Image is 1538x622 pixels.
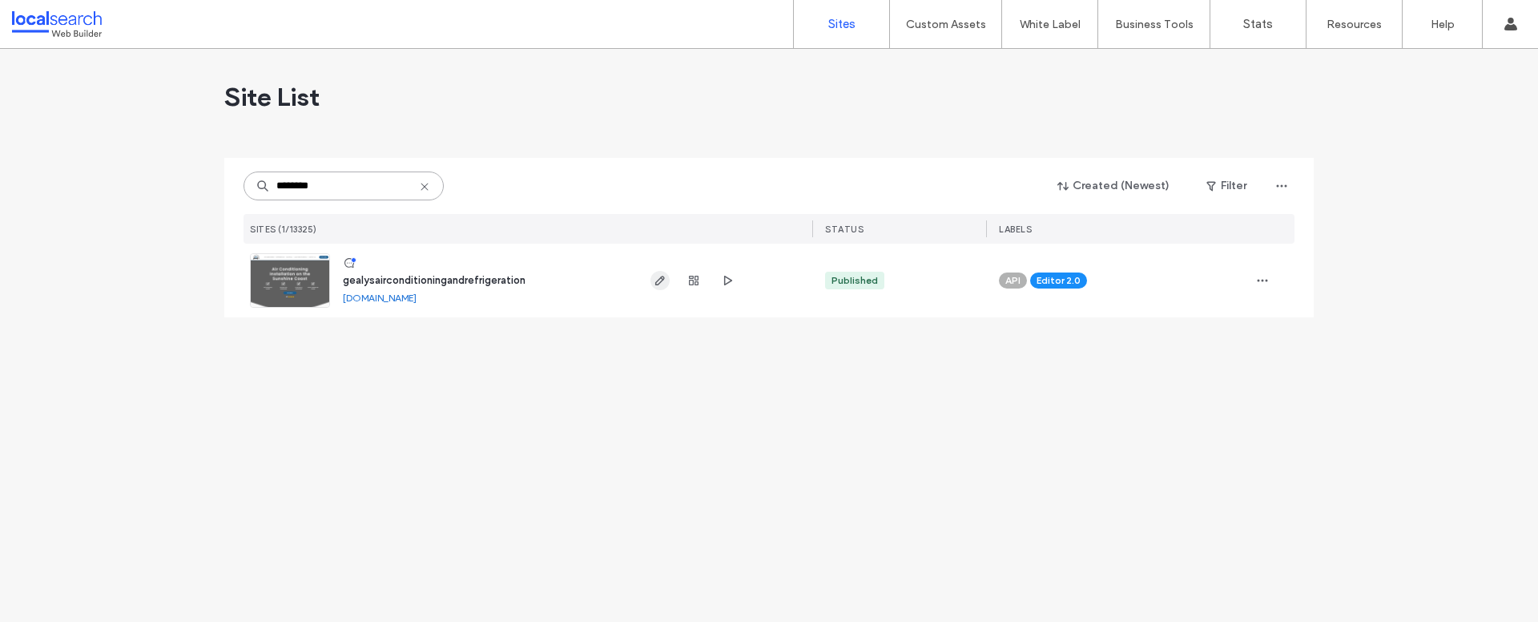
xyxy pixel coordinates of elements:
label: Custom Assets [906,18,986,31]
div: Published [831,273,878,288]
span: STATUS [825,224,864,235]
label: Sites [828,17,856,31]
label: Stats [1243,17,1273,31]
button: Filter [1190,173,1262,199]
button: Created (Newest) [1044,173,1184,199]
span: API [1005,273,1021,288]
a: gealysairconditioningandrefrigeration [343,274,525,286]
label: Help [1431,18,1455,31]
label: Business Tools [1115,18,1194,31]
span: Editor 2.0 [1037,273,1081,288]
span: SITES (1/13325) [250,224,317,235]
span: Site List [224,81,320,113]
span: Help [37,11,70,26]
span: LABELS [999,224,1032,235]
a: [DOMAIN_NAME] [343,292,417,304]
label: Resources [1327,18,1382,31]
label: White Label [1020,18,1081,31]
